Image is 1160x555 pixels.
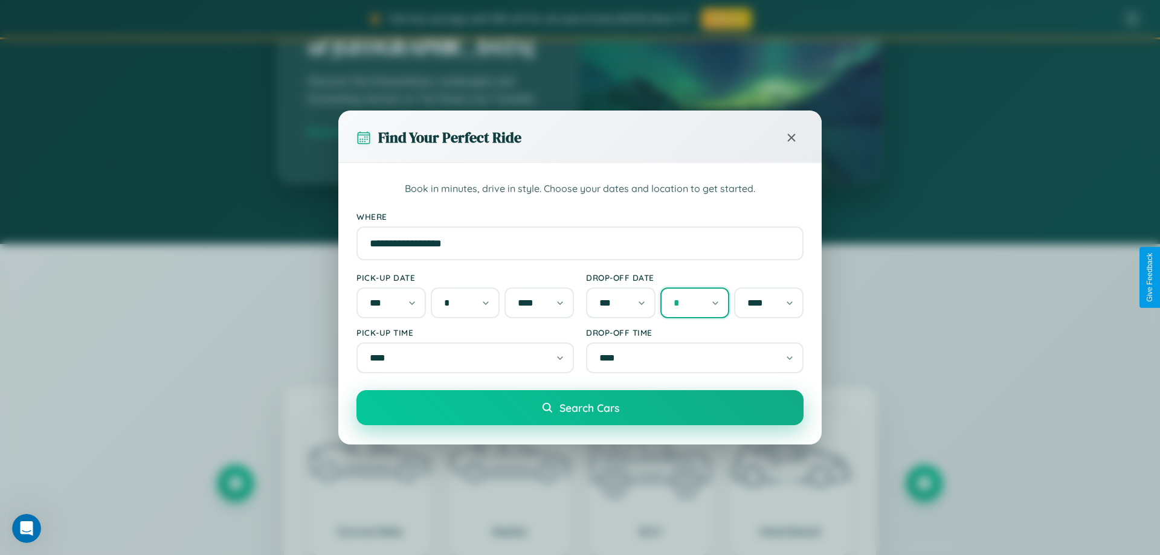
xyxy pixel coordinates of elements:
button: Search Cars [356,390,804,425]
h3: Find Your Perfect Ride [378,127,521,147]
label: Drop-off Date [586,272,804,283]
label: Where [356,211,804,222]
p: Book in minutes, drive in style. Choose your dates and location to get started. [356,181,804,197]
label: Drop-off Time [586,327,804,338]
label: Pick-up Date [356,272,574,283]
span: Search Cars [559,401,619,414]
label: Pick-up Time [356,327,574,338]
